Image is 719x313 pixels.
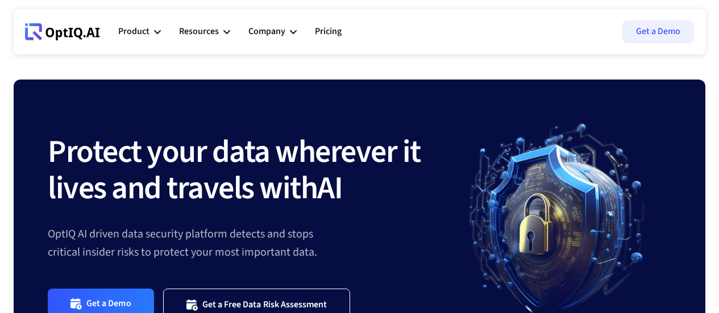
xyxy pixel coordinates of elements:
div: OptIQ AI driven data security platform detects and stops critical insider risks to protect your m... [48,225,444,261]
div: Get a Free Data Risk Assessment [202,299,327,310]
a: Pricing [315,15,342,49]
div: Company [248,24,285,39]
div: Resources [179,15,230,49]
strong: Protect your data wherever it lives and travels with [48,130,421,211]
div: Get a Demo [86,298,131,311]
div: Product [118,15,161,49]
a: Get a Demo [622,20,694,43]
a: Webflow Homepage [25,15,100,49]
div: Product [118,24,149,39]
div: Resources [179,24,219,39]
div: Company [248,15,297,49]
strong: AI [317,166,342,211]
